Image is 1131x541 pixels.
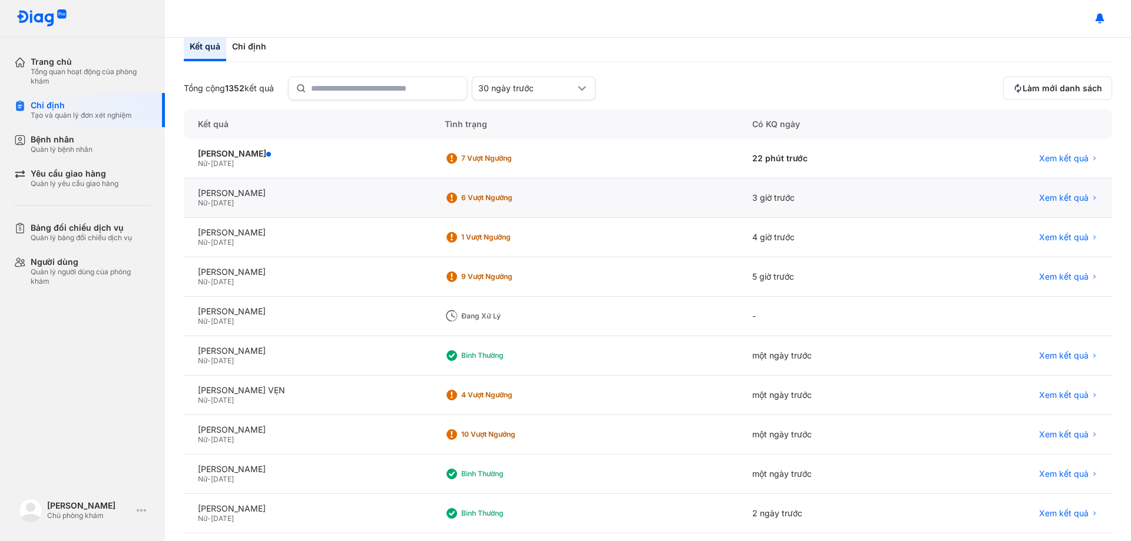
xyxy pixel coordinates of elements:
span: [DATE] [211,317,234,326]
div: một ngày trước [738,454,926,494]
div: một ngày trước [738,336,926,376]
span: [DATE] [211,435,234,444]
span: [DATE] [211,474,234,483]
span: [DATE] [211,396,234,404]
div: Tạo và quản lý đơn xét nghiệm [31,111,132,120]
span: - [207,396,211,404]
span: - [207,159,211,168]
span: - [207,435,211,444]
span: Nữ [198,435,207,444]
div: Đang xử lý [461,311,555,321]
span: Xem kết quả [1039,232,1089,243]
div: 10 Vượt ngưỡng [461,430,555,439]
div: [PERSON_NAME] [198,424,416,435]
div: Người dùng [31,257,151,267]
div: Bình thường [461,351,555,360]
div: 6 Vượt ngưỡng [461,193,555,203]
span: 1352 [225,83,244,93]
div: Tổng quan hoạt động của phòng khám [31,67,151,86]
div: một ngày trước [738,376,926,415]
span: - [207,277,211,286]
div: Yêu cầu giao hàng [31,168,118,179]
div: 22 phút trước [738,139,926,178]
span: Xem kết quả [1039,350,1089,361]
span: [DATE] [211,238,234,247]
div: [PERSON_NAME] [198,188,416,198]
img: logo [19,499,42,522]
span: Nữ [198,514,207,523]
div: Bình thường [461,509,555,518]
span: - [207,317,211,326]
span: Làm mới danh sách [1023,83,1102,94]
span: - [207,474,211,483]
div: - [738,297,926,336]
span: - [207,198,211,207]
div: 3 giờ trước [738,178,926,218]
div: 9 Vượt ngưỡng [461,272,555,281]
div: [PERSON_NAME] VẸN [198,385,416,396]
div: Quản lý yêu cầu giao hàng [31,179,118,188]
span: Nữ [198,356,207,365]
span: [DATE] [211,159,234,168]
div: [PERSON_NAME] [198,227,416,238]
div: Chỉ định [31,100,132,111]
div: 30 ngày trước [478,83,575,94]
div: 4 giờ trước [738,218,926,257]
span: Nữ [198,277,207,286]
div: Quản lý bệnh nhân [31,145,92,154]
div: Quản lý người dùng của phòng khám [31,267,151,286]
div: [PERSON_NAME] [198,464,416,474]
span: Xem kết quả [1039,192,1089,203]
span: Nữ [198,198,207,207]
div: Quản lý bảng đối chiếu dịch vụ [31,233,132,243]
span: Nữ [198,159,207,168]
div: 1 Vượt ngưỡng [461,233,555,242]
span: - [207,238,211,247]
span: Nữ [198,317,207,326]
div: [PERSON_NAME] [198,306,416,317]
div: [PERSON_NAME] [198,148,416,159]
div: Bảng đối chiếu dịch vụ [31,223,132,233]
div: Bình thường [461,469,555,479]
div: [PERSON_NAME] [198,267,416,277]
span: Nữ [198,238,207,247]
div: Tình trạng [431,109,738,139]
div: 7 Vượt ngưỡng [461,154,555,163]
div: 5 giờ trước [738,257,926,297]
button: Làm mới danh sách [1003,77,1112,100]
div: [PERSON_NAME] [198,503,416,514]
span: Nữ [198,474,207,483]
span: Xem kết quả [1039,271,1089,282]
span: [DATE] [211,198,234,207]
div: Có KQ ngày [738,109,926,139]
span: Xem kết quả [1039,390,1089,400]
span: Xem kết quả [1039,153,1089,164]
span: Xem kết quả [1039,508,1089,519]
div: Kết quả [184,34,226,61]
div: Kết quả [184,109,431,139]
span: [DATE] [211,514,234,523]
img: logo [16,9,67,28]
div: một ngày trước [738,415,926,454]
div: Chỉ định [226,34,272,61]
div: Bệnh nhân [31,134,92,145]
div: [PERSON_NAME] [198,346,416,356]
span: Xem kết quả [1039,429,1089,440]
div: Chủ phòng khám [47,511,132,520]
span: [DATE] [211,277,234,286]
div: [PERSON_NAME] [47,500,132,511]
span: - [207,356,211,365]
span: Xem kết quả [1039,469,1089,479]
div: 4 Vượt ngưỡng [461,390,555,400]
div: Trang chủ [31,57,151,67]
div: 2 ngày trước [738,494,926,533]
div: Tổng cộng kết quả [184,83,274,94]
span: - [207,514,211,523]
span: [DATE] [211,356,234,365]
span: Nữ [198,396,207,404]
